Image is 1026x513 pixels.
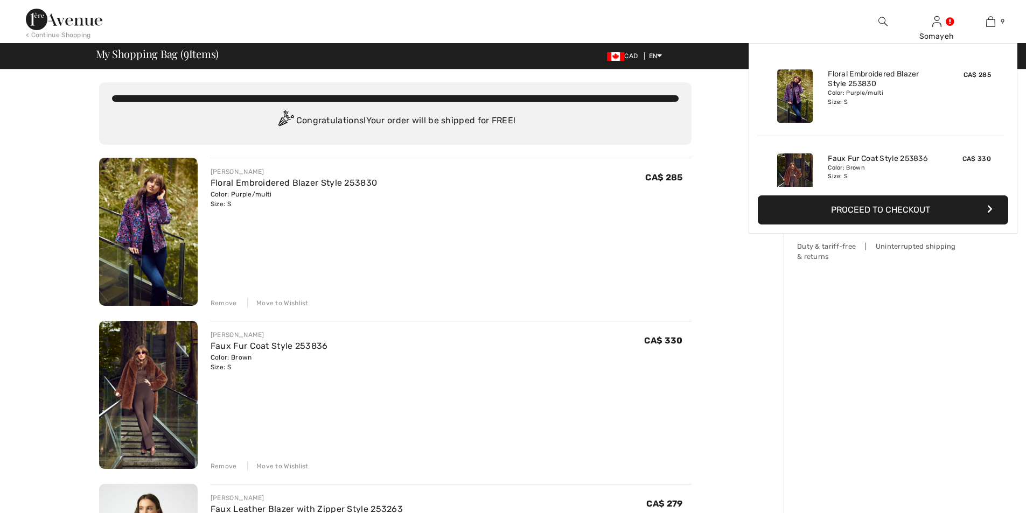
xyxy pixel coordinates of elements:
div: Color: Brown Size: S [828,164,934,181]
div: < Continue Shopping [26,30,91,40]
a: Faux Fur Coat Style 253836 [828,154,927,164]
div: Duty & tariff-free | Uninterrupted shipping & returns [797,241,959,262]
img: Congratulation2.svg [275,110,296,132]
div: Remove [211,298,237,308]
span: CA$ 279 [646,498,682,509]
a: Floral Embroidered Blazer Style 253830 [828,69,934,89]
div: Color: Purple/multi Size: S [211,189,377,209]
a: Sign In [932,16,941,26]
span: CA$ 285 [964,71,991,79]
img: My Info [932,15,941,28]
img: Floral Embroidered Blazer Style 253830 [99,158,198,306]
span: EN [649,52,662,60]
img: Canadian Dollar [607,52,624,61]
div: Remove [211,461,237,471]
div: Move to Wishlist [247,298,309,308]
div: Move to Wishlist [247,461,309,471]
span: 9 [184,46,189,60]
button: Proceed to Checkout [758,195,1008,224]
span: CAD [607,52,642,60]
div: [PERSON_NAME] [211,493,403,503]
div: Color: Brown Size: S [211,353,328,372]
a: 9 [964,15,1017,28]
span: CA$ 285 [645,172,682,182]
div: [PERSON_NAME] [211,330,328,340]
div: Congratulations! Your order will be shipped for FREE! [112,110,679,132]
img: search the website [878,15,888,28]
img: 1ère Avenue [26,9,102,30]
img: My Bag [986,15,995,28]
a: Floral Embroidered Blazer Style 253830 [211,178,377,188]
div: Color: Purple/multi Size: S [828,89,934,106]
img: Floral Embroidered Blazer Style 253830 [777,69,813,123]
img: Faux Fur Coat Style 253836 [777,153,813,207]
span: CA$ 330 [962,155,991,163]
span: My Shopping Bag ( Items) [96,48,219,59]
span: 9 [1001,17,1004,26]
span: CA$ 330 [644,335,682,346]
div: Somayeh [910,31,963,42]
img: Faux Fur Coat Style 253836 [99,321,198,469]
a: Faux Fur Coat Style 253836 [211,341,328,351]
div: [PERSON_NAME] [211,167,377,177]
